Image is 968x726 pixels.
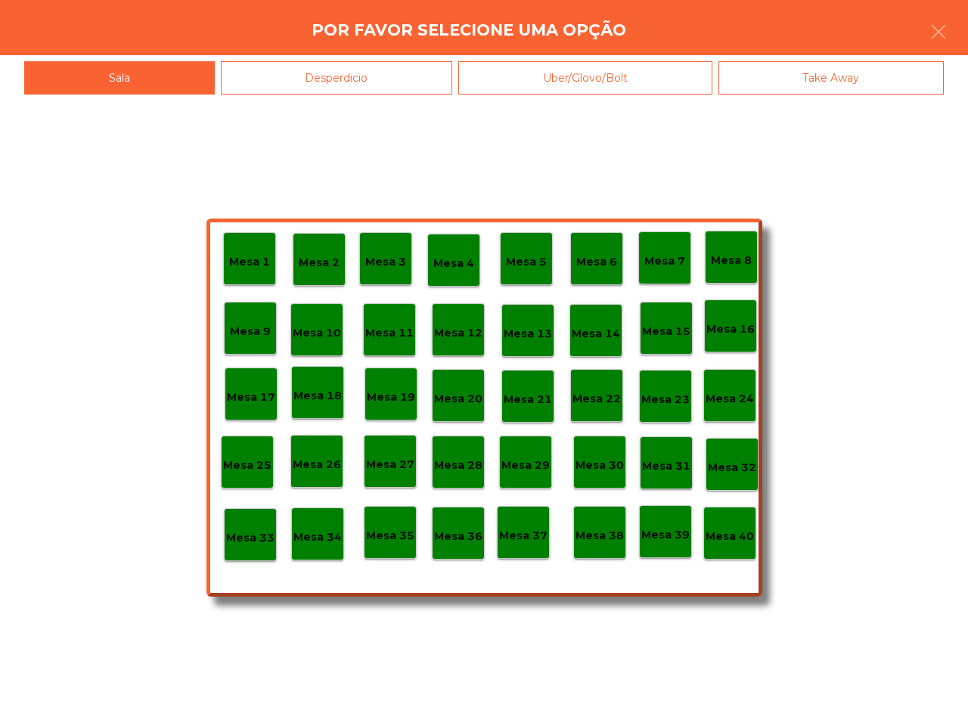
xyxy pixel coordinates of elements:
[293,529,342,546] p: Mesa 34
[706,321,755,338] p: Mesa 16
[366,456,414,473] p: Mesa 27
[499,527,548,544] p: Mesa 37
[227,389,275,406] p: Mesa 17
[230,323,271,340] p: Mesa 9
[223,457,271,474] p: Mesa 25
[299,254,340,271] p: Mesa 2
[501,457,550,474] p: Mesa 29
[24,61,215,95] div: Sala
[365,253,406,271] p: Mesa 3
[711,252,752,269] p: Mesa 8
[434,390,482,408] p: Mesa 20
[433,255,474,272] p: Mesa 4
[641,391,690,408] p: Mesa 23
[642,323,690,340] p: Mesa 15
[366,527,414,544] p: Mesa 35
[504,325,552,343] p: Mesa 13
[576,457,624,474] p: Mesa 30
[293,324,341,342] p: Mesa 10
[221,61,453,95] div: Desperdicio
[434,457,482,474] p: Mesa 28
[504,391,552,408] p: Mesa 21
[229,253,270,271] p: Mesa 1
[706,528,754,545] p: Mesa 40
[226,529,275,547] p: Mesa 33
[367,389,415,406] p: Mesa 19
[458,61,712,95] div: Uber/Glovo/Bolt
[706,390,754,408] p: Mesa 24
[572,390,621,408] p: Mesa 22
[718,61,945,95] div: Take Away
[312,19,626,42] h4: Por favor selecione uma opção
[644,253,685,270] p: Mesa 7
[293,387,342,405] p: Mesa 18
[365,324,414,342] p: Mesa 11
[642,458,690,475] p: Mesa 31
[576,253,617,271] p: Mesa 6
[576,527,624,544] p: Mesa 38
[641,526,690,544] p: Mesa 39
[293,456,341,473] p: Mesa 26
[708,459,756,476] p: Mesa 32
[434,324,482,342] p: Mesa 12
[572,325,620,343] p: Mesa 14
[506,253,547,271] p: Mesa 5
[434,528,482,545] p: Mesa 36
